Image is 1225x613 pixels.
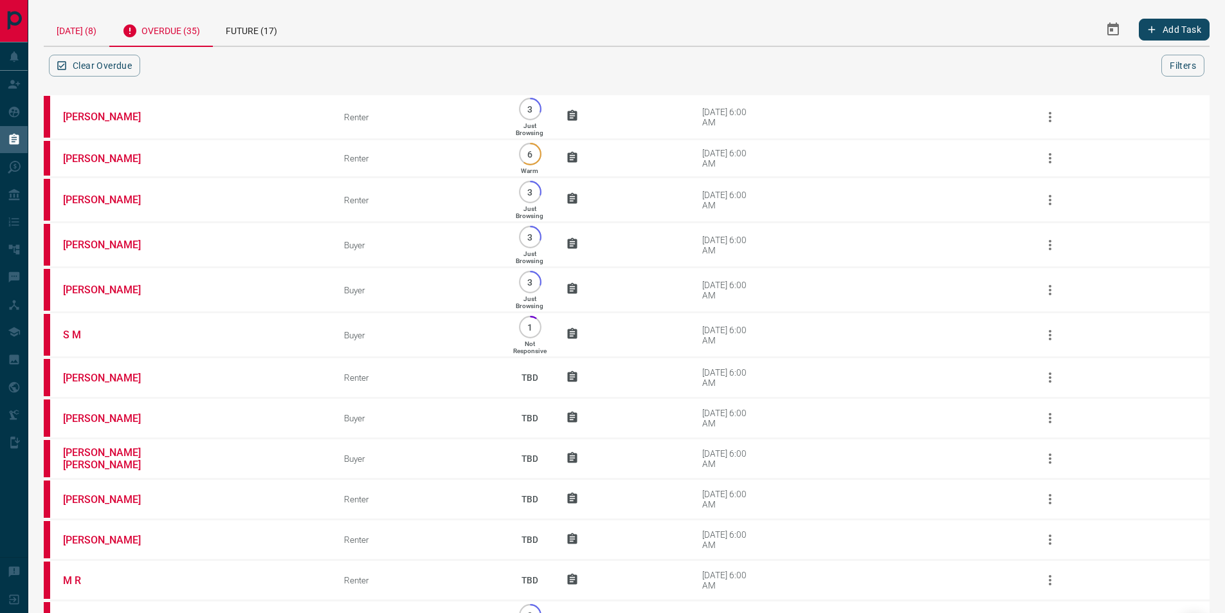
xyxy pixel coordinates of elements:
[702,367,757,388] div: [DATE] 6:00 AM
[513,340,547,354] p: Not Responsive
[702,408,757,428] div: [DATE] 6:00 AM
[525,322,535,332] p: 1
[525,104,535,114] p: 3
[44,359,50,396] div: property.ca
[513,482,547,517] p: TBD
[702,148,757,169] div: [DATE] 6:00 AM
[44,141,50,176] div: property.ca
[525,149,535,159] p: 6
[213,13,290,46] div: Future (17)
[44,96,50,138] div: property.ca
[702,280,757,300] div: [DATE] 6:00 AM
[344,494,493,504] div: Renter
[344,413,493,423] div: Buyer
[63,284,159,296] a: [PERSON_NAME]
[702,489,757,509] div: [DATE] 6:00 AM
[702,529,757,550] div: [DATE] 6:00 AM
[44,521,50,558] div: property.ca
[63,194,159,206] a: [PERSON_NAME]
[44,440,50,477] div: property.ca
[344,453,493,464] div: Buyer
[516,122,543,136] p: Just Browsing
[63,329,159,341] a: S M
[513,360,547,395] p: TBD
[44,269,50,311] div: property.ca
[525,187,535,197] p: 3
[44,480,50,518] div: property.ca
[516,205,543,219] p: Just Browsing
[702,235,757,255] div: [DATE] 6:00 AM
[516,250,543,264] p: Just Browsing
[1139,19,1210,41] button: Add Task
[344,372,493,383] div: Renter
[109,13,213,47] div: Overdue (35)
[44,562,50,599] div: property.ca
[1098,14,1129,45] button: Select Date Range
[521,167,538,174] p: Warm
[344,112,493,122] div: Renter
[702,190,757,210] div: [DATE] 6:00 AM
[702,325,757,345] div: [DATE] 6:00 AM
[44,224,50,266] div: property.ca
[344,285,493,295] div: Buyer
[702,107,757,127] div: [DATE] 6:00 AM
[344,240,493,250] div: Buyer
[44,179,50,221] div: property.ca
[702,570,757,590] div: [DATE] 6:00 AM
[344,575,493,585] div: Renter
[516,295,543,309] p: Just Browsing
[344,195,493,205] div: Renter
[525,232,535,242] p: 3
[525,277,535,287] p: 3
[63,446,159,471] a: [PERSON_NAME] [PERSON_NAME]
[63,372,159,384] a: [PERSON_NAME]
[344,535,493,545] div: Renter
[702,448,757,469] div: [DATE] 6:00 AM
[513,441,547,476] p: TBD
[513,522,547,557] p: TBD
[63,412,159,425] a: [PERSON_NAME]
[44,314,50,356] div: property.ca
[63,152,159,165] a: [PERSON_NAME]
[63,574,159,587] a: M R
[44,13,109,46] div: [DATE] (8)
[344,153,493,163] div: Renter
[344,330,493,340] div: Buyer
[44,399,50,437] div: property.ca
[49,55,140,77] button: Clear Overdue
[63,239,159,251] a: [PERSON_NAME]
[513,401,547,435] p: TBD
[63,111,159,123] a: [PERSON_NAME]
[63,493,159,506] a: [PERSON_NAME]
[63,534,159,546] a: [PERSON_NAME]
[1161,55,1204,77] button: Filters
[513,563,547,598] p: TBD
